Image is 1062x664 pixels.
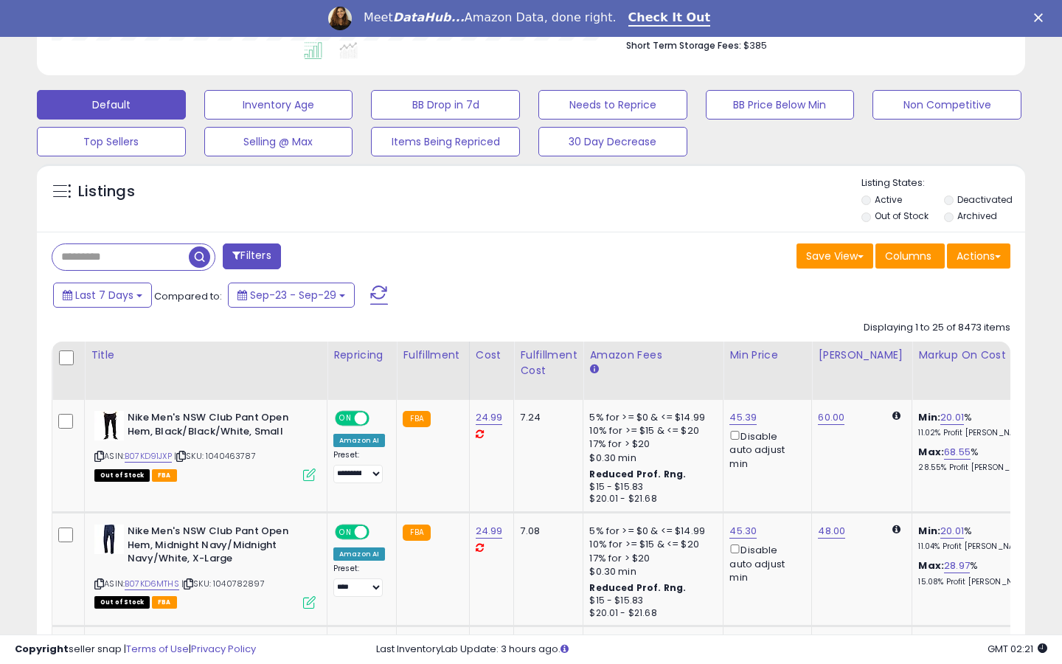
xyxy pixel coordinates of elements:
[944,445,971,460] a: 68.55
[250,288,336,302] span: Sep-23 - Sep-29
[75,288,133,302] span: Last 7 Days
[94,469,150,482] span: All listings that are currently out of stock and unavailable for purchase on Amazon
[875,193,902,206] label: Active
[228,283,355,308] button: Sep-23 - Sep-29
[988,642,1047,656] span: 2025-10-7 02:21 GMT
[403,347,462,363] div: Fulfillment
[520,347,577,378] div: Fulfillment Cost
[918,524,940,538] b: Min:
[743,38,767,52] span: $385
[944,558,970,573] a: 28.97
[152,596,177,609] span: FBA
[729,428,800,471] div: Disable auto adjust min
[476,410,503,425] a: 24.99
[589,607,712,620] div: $20.01 - $21.68
[918,558,944,573] b: Max:
[174,450,256,462] span: | SKU: 1040463787
[918,559,1041,587] div: %
[128,411,307,442] b: Nike Men's NSW Club Pant Open Hem, Black/Black/White, Small
[223,243,280,269] button: Filters
[589,347,717,363] div: Amazon Fees
[333,564,385,597] div: Preset:
[957,210,997,222] label: Archived
[371,90,520,120] button: BB Drop in 7d
[864,321,1010,335] div: Displaying 1 to 25 of 8473 items
[367,526,391,539] span: OFF
[912,342,1052,400] th: The percentage added to the cost of goods (COGS) that forms the calculator for Min & Max prices.
[918,428,1041,438] p: 11.02% Profit [PERSON_NAME]
[336,412,355,425] span: ON
[947,243,1010,269] button: Actions
[818,524,845,539] a: 48.00
[796,243,873,269] button: Save View
[364,10,617,25] div: Meet Amazon Data, done right.
[818,347,906,363] div: [PERSON_NAME]
[729,347,805,363] div: Min Price
[872,90,1021,120] button: Non Competitive
[15,643,256,657] div: seller snap | |
[589,481,712,494] div: $15 - $15.83
[476,524,503,539] a: 24.99
[589,363,598,376] small: Amazon Fees.
[918,525,1041,552] div: %
[875,210,929,222] label: Out of Stock
[126,642,189,656] a: Terms of Use
[152,469,177,482] span: FBA
[94,525,124,554] img: 31ZcIXhffbL._SL40_.jpg
[957,193,1013,206] label: Deactivated
[336,526,355,539] span: ON
[589,595,712,607] div: $15 - $15.83
[589,493,712,505] div: $20.01 - $21.68
[729,410,757,425] a: 45.39
[333,547,385,561] div: Amazon AI
[520,411,572,424] div: 7.24
[393,10,465,24] i: DataHub...
[628,10,711,27] a: Check It Out
[729,524,757,539] a: 45.30
[940,524,964,539] a: 20.01
[376,643,1047,657] div: Last InventoryLab Update: 3 hours ago.
[204,90,353,120] button: Inventory Age
[918,411,1041,438] div: %
[626,39,741,52] b: Short Term Storage Fees:
[94,596,150,609] span: All listings that are currently out of stock and unavailable for purchase on Amazon
[91,347,321,363] div: Title
[520,525,572,538] div: 7.08
[476,347,508,363] div: Cost
[94,411,124,440] img: 315NEPU0fDL._SL40_.jpg
[918,463,1041,473] p: 28.55% Profit [PERSON_NAME]
[589,565,712,578] div: $0.30 min
[37,90,186,120] button: Default
[589,468,686,480] b: Reduced Prof. Rng.
[706,90,855,120] button: BB Price Below Min
[191,642,256,656] a: Privacy Policy
[181,578,265,589] span: | SKU: 1040782897
[589,552,712,565] div: 17% for > $20
[589,525,712,538] div: 5% for >= $0 & <= $14.99
[128,525,307,570] b: Nike Men's NSW Club Pant Open Hem, Midnight Navy/Midnight Navy/White, X-Large
[918,347,1046,363] div: Markup on Cost
[589,452,712,465] div: $0.30 min
[333,347,390,363] div: Repricing
[37,127,186,156] button: Top Sellers
[875,243,945,269] button: Columns
[918,446,1041,473] div: %
[371,127,520,156] button: Items Being Repriced
[918,410,940,424] b: Min:
[729,542,800,584] div: Disable auto adjust min
[861,176,1026,190] p: Listing States:
[333,450,385,483] div: Preset:
[538,127,687,156] button: 30 Day Decrease
[78,181,135,202] h5: Listings
[333,434,385,447] div: Amazon AI
[154,289,222,303] span: Compared to:
[918,577,1041,587] p: 15.08% Profit [PERSON_NAME]
[918,542,1041,552] p: 11.04% Profit [PERSON_NAME]
[589,538,712,551] div: 10% for >= $15 & <= $20
[885,249,931,263] span: Columns
[94,525,316,606] div: ASIN:
[940,410,964,425] a: 20.01
[1034,13,1049,22] div: Close
[403,411,430,427] small: FBA
[538,90,687,120] button: Needs to Reprice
